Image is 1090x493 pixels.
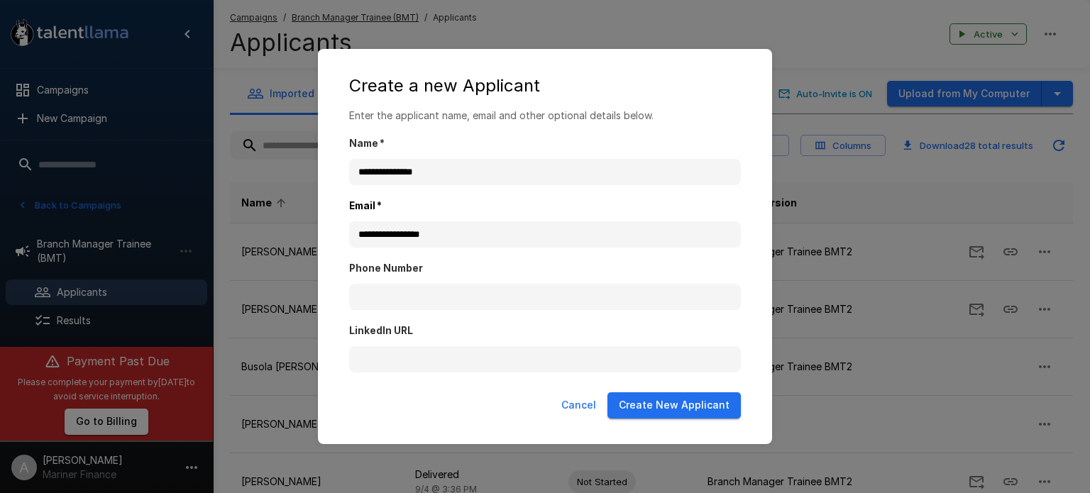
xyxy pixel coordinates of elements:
p: Enter the applicant name, email and other optional details below. [349,109,741,123]
button: Create New Applicant [607,392,741,419]
button: Cancel [556,392,602,419]
label: Email [349,199,741,214]
label: Name [349,137,741,151]
h2: Create a new Applicant [332,63,758,109]
label: Phone Number [349,262,741,276]
label: LinkedIn URL [349,324,741,338]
